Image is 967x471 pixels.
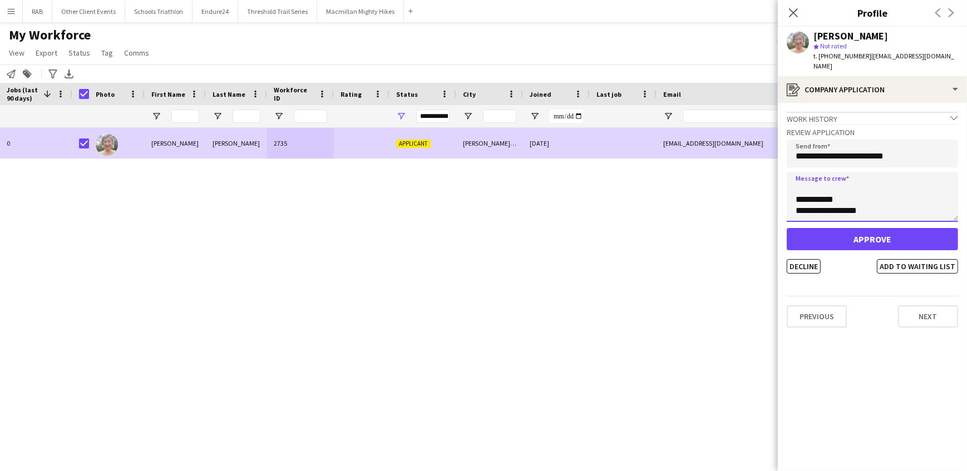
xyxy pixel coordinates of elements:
[52,1,125,22] button: Other Client Events
[145,128,206,158] div: [PERSON_NAME]
[46,67,60,81] app-action-btn: Advanced filters
[396,90,418,98] span: Status
[898,305,958,328] button: Next
[124,48,149,58] span: Comms
[813,52,871,60] span: t. [PHONE_NUMBER]
[483,110,516,123] input: City Filter Input
[96,90,115,98] span: Photo
[151,90,185,98] span: First Name
[787,305,847,328] button: Previous
[463,111,473,121] button: Open Filter Menu
[396,140,431,148] span: Applicant
[36,48,57,58] span: Export
[120,46,154,60] a: Comms
[787,259,821,274] button: Decline
[23,1,52,22] button: RAB
[21,67,34,81] app-action-btn: Add to tag
[213,90,245,98] span: Last Name
[9,48,24,58] span: View
[213,111,223,121] button: Open Filter Menu
[68,48,90,58] span: Status
[101,48,113,58] span: Tag
[813,52,954,70] span: | [EMAIL_ADDRESS][DOMAIN_NAME]
[456,128,523,158] div: [PERSON_NAME] [PERSON_NAME]
[294,110,327,123] input: Workforce ID Filter Input
[787,127,958,137] h3: Review Application
[663,111,673,121] button: Open Filter Menu
[274,86,314,102] span: Workforce ID
[233,110,260,123] input: Last Name Filter Input
[530,90,551,98] span: Joined
[813,31,888,41] div: [PERSON_NAME]
[97,46,117,60] a: Tag
[317,1,404,22] button: Macmillan Mighty Hikes
[341,90,362,98] span: Rating
[96,133,118,156] img: Sarah Underhill
[820,42,847,50] span: Not rated
[463,90,476,98] span: City
[4,46,29,60] a: View
[596,90,621,98] span: Last job
[877,259,958,274] button: Add to waiting list
[64,46,95,60] a: Status
[238,1,317,22] button: Threshold Trail Series
[193,1,238,22] button: Endure24
[663,90,681,98] span: Email
[274,111,284,121] button: Open Filter Menu
[787,112,958,124] div: Work history
[151,111,161,121] button: Open Filter Menu
[778,6,967,20] h3: Profile
[787,228,958,250] button: Approve
[530,111,540,121] button: Open Filter Menu
[9,27,91,43] span: My Workforce
[523,128,590,158] div: [DATE]
[7,86,39,102] span: Jobs (last 90 days)
[31,46,62,60] a: Export
[125,1,193,22] button: Schools Triathlon
[171,110,199,123] input: First Name Filter Input
[683,110,872,123] input: Email Filter Input
[4,67,18,81] app-action-btn: Notify workforce
[206,128,267,158] div: [PERSON_NAME]
[267,128,334,158] div: 2735
[778,76,967,103] div: Company application
[396,111,406,121] button: Open Filter Menu
[657,128,879,158] div: [EMAIL_ADDRESS][DOMAIN_NAME]
[62,67,76,81] app-action-btn: Export XLSX
[550,110,583,123] input: Joined Filter Input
